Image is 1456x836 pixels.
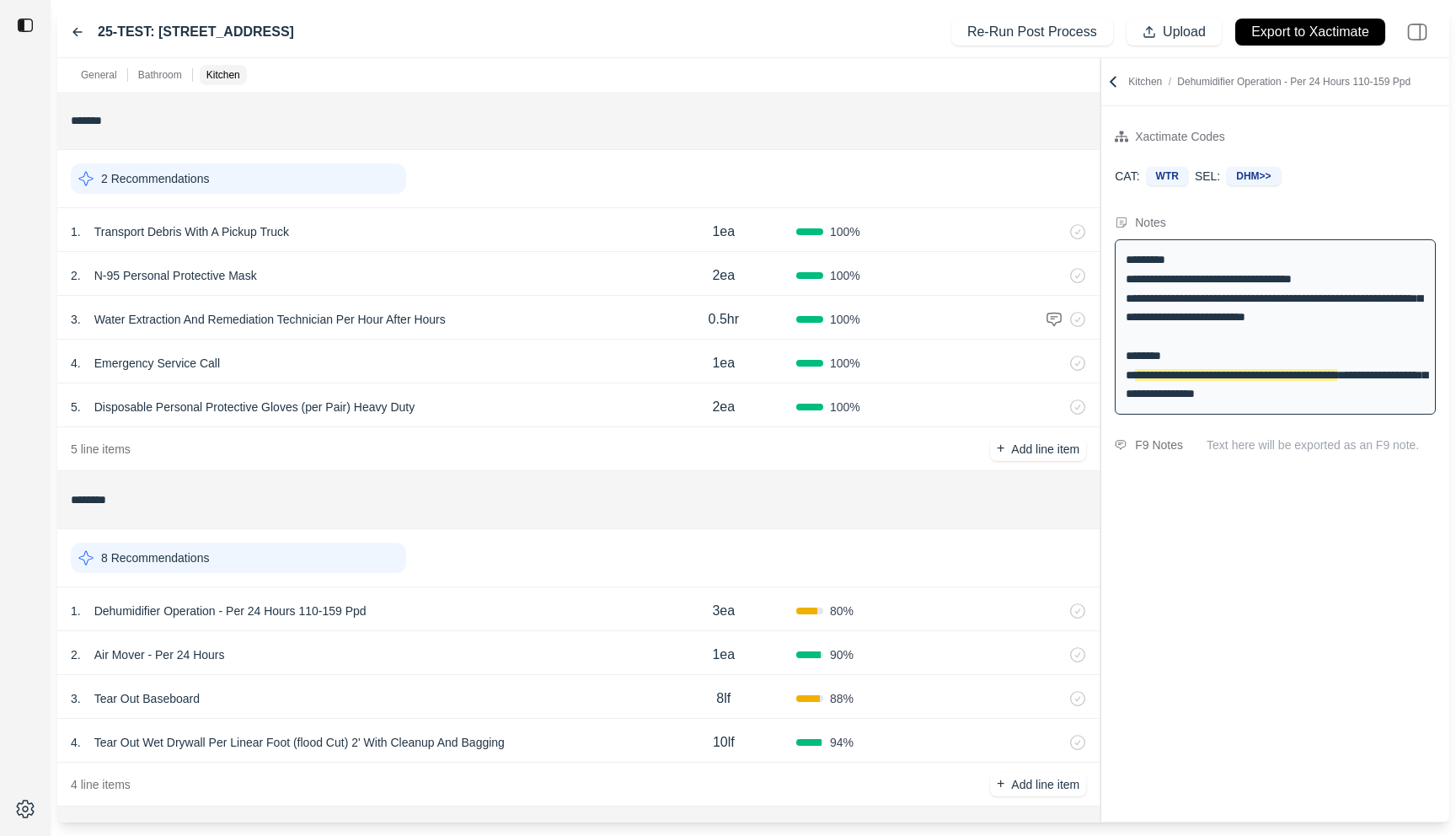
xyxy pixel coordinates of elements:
[88,264,264,287] p: N-95 Personal Protective Mask
[1163,23,1206,42] p: Upload
[101,170,209,187] p: 2 Recommendations
[712,265,735,286] p: 2ea
[1046,311,1063,328] img: comment
[990,773,1086,796] button: +Add line item
[830,311,860,328] span: 100 %
[1195,168,1220,185] p: SEL:
[713,732,735,753] p: 10lf
[1177,76,1410,88] span: Dehumidifier Operation - Per 24 Hours 110-159 Ppd
[1011,441,1079,458] p: Add line item
[830,734,854,751] span: 94 %
[71,355,81,372] p: 4 .
[1399,13,1436,51] img: right-panel.svg
[709,309,739,330] p: 0.5hr
[1135,126,1225,147] div: Xactimate Codes
[71,223,81,240] p: 1 .
[71,690,81,707] p: 3 .
[830,267,860,284] span: 100 %
[830,646,854,663] span: 90 %
[1127,19,1222,46] button: Upload
[830,223,860,240] span: 100 %
[206,68,240,82] p: Kitchen
[71,311,81,328] p: 3 .
[830,603,854,619] span: 80 %
[1128,75,1410,88] p: Kitchen
[712,601,735,621] p: 3ea
[88,351,227,375] p: Emergency Service Call
[71,441,131,458] p: 5 line items
[98,22,294,42] label: 25-TEST: [STREET_ADDRESS]
[71,603,81,619] p: 1 .
[88,643,232,667] p: Air Mover - Per 24 Hours
[1135,212,1166,233] div: Notes
[17,17,34,34] img: toggle sidebar
[712,353,735,373] p: 1ea
[71,734,81,751] p: 4 .
[951,19,1113,46] button: Re-Run Post Process
[88,599,373,623] p: Dehumidifier Operation - Per 24 Hours 110-159 Ppd
[81,68,117,82] p: General
[88,308,452,331] p: Water Extraction And Remediation Technician Per Hour After Hours
[1115,168,1139,185] p: CAT:
[71,267,81,284] p: 2 .
[88,731,511,754] p: Tear Out Wet Drywall Per Linear Foot (flood Cut) 2' With Cleanup And Bagging
[88,395,422,419] p: Disposable Personal Protective Gloves (per Pair) Heavy Duty
[1227,167,1280,185] div: DHM>>
[997,774,1004,794] p: +
[101,549,209,566] p: 8 Recommendations
[997,439,1004,458] p: +
[830,399,860,415] span: 100 %
[967,23,1097,42] p: Re-Run Post Process
[716,689,731,709] p: 8lf
[1251,23,1369,42] p: Export to Xactimate
[1135,435,1183,455] div: F9 Notes
[71,399,81,415] p: 5 .
[1115,440,1127,450] img: comment
[1011,776,1079,793] p: Add line item
[712,222,735,242] p: 1ea
[990,437,1086,461] button: +Add line item
[830,355,860,372] span: 100 %
[1147,167,1188,185] div: WTR
[88,220,296,244] p: Transport Debris With A Pickup Truck
[1207,437,1436,453] p: Text here will be exported as an F9 note.
[71,646,81,663] p: 2 .
[88,687,206,710] p: Tear Out Baseboard
[1162,76,1177,88] span: /
[138,68,182,82] p: Bathroom
[71,776,131,793] p: 4 line items
[830,690,854,707] span: 88 %
[712,397,735,417] p: 2ea
[1235,19,1385,46] button: Export to Xactimate
[712,645,735,665] p: 1ea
